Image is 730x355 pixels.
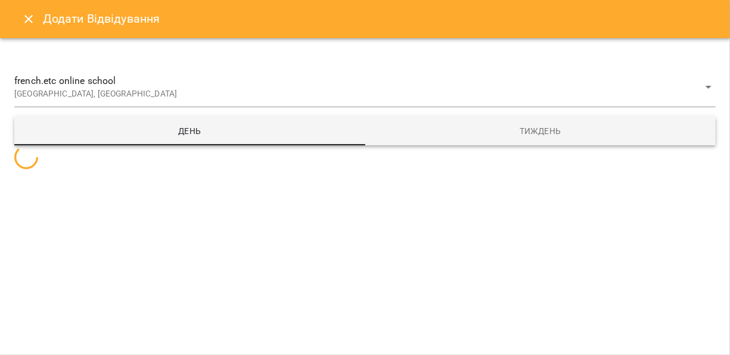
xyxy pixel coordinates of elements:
span: Тиждень [372,124,709,138]
p: [GEOGRAPHIC_DATA], [GEOGRAPHIC_DATA] [14,88,701,100]
span: День [21,124,358,138]
div: french.etc online school[GEOGRAPHIC_DATA], [GEOGRAPHIC_DATA] [14,67,716,107]
button: Close [14,5,43,33]
span: french.etc online school [14,74,701,88]
h6: Додати Відвідування [43,10,160,28]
